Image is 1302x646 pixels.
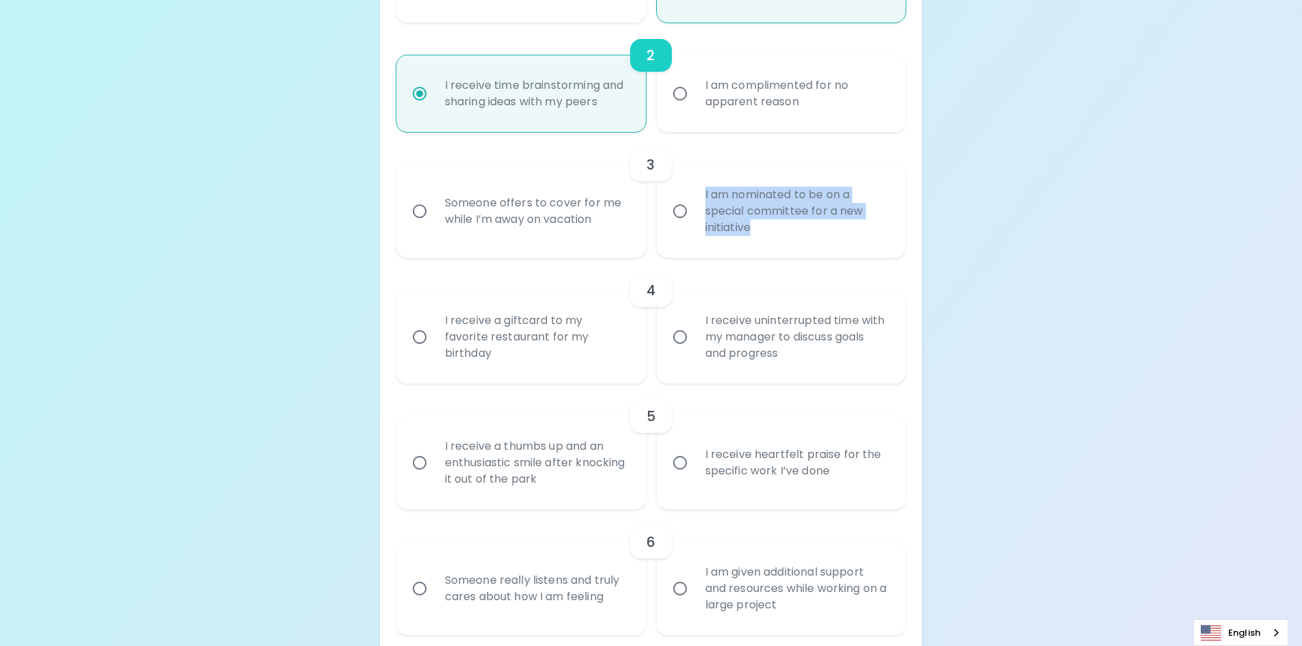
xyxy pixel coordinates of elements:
div: I am complimented for no apparent reason [694,61,899,126]
div: choice-group-check [396,132,906,258]
div: Someone offers to cover for me while I’m away on vacation [434,178,638,244]
div: choice-group-check [396,23,906,132]
a: English [1194,620,1288,645]
div: choice-group-check [396,509,906,635]
h6: 6 [647,531,655,553]
div: I receive a giftcard to my favorite restaurant for my birthday [434,296,638,378]
h6: 2 [647,44,655,66]
div: I receive a thumbs up and an enthusiastic smile after knocking it out of the park [434,422,638,504]
div: I receive heartfelt praise for the specific work I’ve done [694,430,899,496]
div: choice-group-check [396,383,906,509]
h6: 3 [647,154,655,176]
div: Someone really listens and truly cares about how I am feeling [434,556,638,621]
h6: 5 [647,405,655,427]
div: Language [1193,619,1288,646]
div: I receive time brainstorming and sharing ideas with my peers [434,61,638,126]
aside: Language selected: English [1193,619,1288,646]
div: choice-group-check [396,258,906,383]
h6: 4 [647,280,655,301]
div: I receive uninterrupted time with my manager to discuss goals and progress [694,296,899,378]
div: I am nominated to be on a special committee for a new initiative [694,170,899,252]
div: I am given additional support and resources while working on a large project [694,548,899,630]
